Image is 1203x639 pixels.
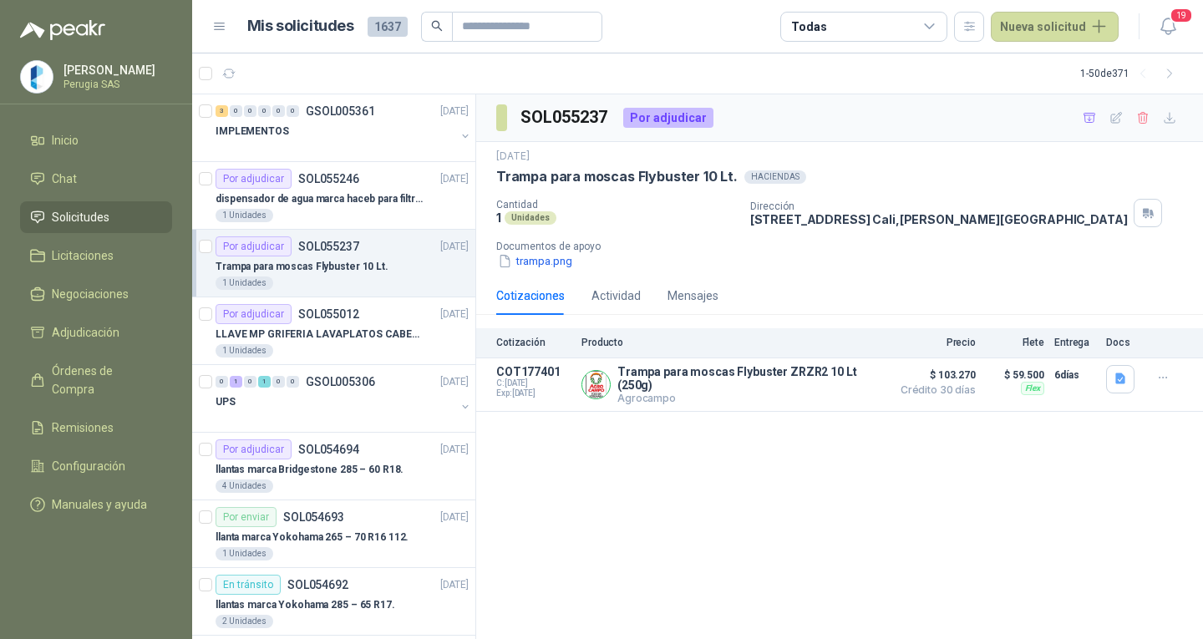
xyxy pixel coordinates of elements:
p: Cantidad [496,199,737,210]
p: dispensador de agua marca haceb para filtros Nikkei [216,191,424,207]
p: [DATE] [440,442,469,458]
div: 0 [272,376,285,388]
span: Negociaciones [52,285,129,303]
a: 3 0 0 0 0 0 GSOL005361[DATE] IMPLEMENTOS [216,101,472,155]
p: [DATE] [440,104,469,119]
p: [DATE] [440,510,469,525]
a: Adjudicación [20,317,172,348]
p: [DATE] [440,307,469,322]
div: 1 Unidades [216,276,273,290]
p: GSOL005306 [306,376,375,388]
p: SOL054694 [298,444,359,455]
p: Docs [1106,337,1140,348]
p: Producto [581,337,882,348]
div: 1 Unidades [216,344,273,358]
p: [PERSON_NAME] [63,64,168,76]
p: Trampa para moscas Flybuster ZRZR2 10 Lt (250g) [617,365,882,392]
a: En tránsitoSOL054692[DATE] llantas marca Yokohama 285 – 65 R17.2 Unidades [192,568,475,636]
span: C: [DATE] [496,378,571,388]
p: [DATE] [440,577,469,593]
a: 0 1 0 1 0 0 GSOL005306[DATE] UPS [216,372,472,425]
p: 6 días [1054,365,1096,385]
p: UPS [216,394,236,410]
a: Chat [20,163,172,195]
p: llantas marca Yokohama 285 – 65 R17. [216,597,395,613]
p: COT177401 [496,365,571,378]
span: 19 [1170,8,1193,23]
div: Por adjudicar [216,304,292,324]
div: 1 Unidades [216,547,273,560]
p: Documentos de apoyo [496,241,1196,252]
div: HACIENDAS [744,170,806,184]
div: 0 [287,105,299,117]
div: 1 [258,376,271,388]
p: Flete [986,337,1044,348]
p: [STREET_ADDRESS] Cali , [PERSON_NAME][GEOGRAPHIC_DATA] [750,212,1128,226]
button: 19 [1153,12,1183,42]
img: Logo peakr [20,20,105,40]
span: $ 103.270 [892,365,976,385]
div: 3 [216,105,228,117]
img: Company Logo [21,61,53,93]
a: Negociaciones [20,278,172,310]
p: Trampa para moscas Flybuster 10 Lt. [496,168,738,185]
h3: SOL055237 [520,104,610,130]
a: Por adjudicarSOL055012[DATE] LLAVE MP GRIFERIA LAVAPLATOS CABEZA EXTRAIBLE1 Unidades [192,297,475,365]
button: Nueva solicitud [991,12,1119,42]
div: Actividad [591,287,641,305]
div: Por adjudicar [216,236,292,256]
div: Todas [791,18,826,36]
p: Precio [892,337,976,348]
div: 0 [287,376,299,388]
a: Configuración [20,450,172,482]
div: 2 Unidades [216,615,273,628]
div: Por enviar [216,507,277,527]
span: Licitaciones [52,246,114,265]
p: IMPLEMENTOS [216,124,289,139]
h1: Mis solicitudes [247,14,354,38]
p: 1 [496,210,501,225]
div: Unidades [505,211,556,225]
img: Company Logo [582,371,610,398]
p: SOL054693 [283,511,344,523]
p: GSOL005361 [306,105,375,117]
p: SOL054692 [287,579,348,591]
p: Dirección [750,200,1128,212]
div: 1 [230,376,242,388]
div: 0 [244,376,256,388]
span: 1637 [368,17,408,37]
button: trampa.png [496,252,574,270]
span: Manuales y ayuda [52,495,147,514]
span: Chat [52,170,77,188]
a: Órdenes de Compra [20,355,172,405]
p: Entrega [1054,337,1096,348]
p: llantas marca Bridgestone 285 – 60 R18. [216,462,404,478]
div: 1 Unidades [216,209,273,222]
a: Remisiones [20,412,172,444]
div: 0 [258,105,271,117]
p: SOL055012 [298,308,359,320]
p: [DATE] [496,149,530,165]
div: Por adjudicar [623,108,713,128]
a: Licitaciones [20,240,172,271]
a: Por adjudicarSOL055237[DATE] Trampa para moscas Flybuster 10 Lt.1 Unidades [192,230,475,297]
div: Flex [1021,382,1044,395]
div: Por adjudicar [216,439,292,459]
span: Solicitudes [52,208,109,226]
a: Por adjudicarSOL055246[DATE] dispensador de agua marca haceb para filtros Nikkei1 Unidades [192,162,475,230]
p: LLAVE MP GRIFERIA LAVAPLATOS CABEZA EXTRAIBLE [216,327,424,342]
div: 0 [244,105,256,117]
p: Trampa para moscas Flybuster 10 Lt. [216,259,388,275]
p: [DATE] [440,171,469,187]
span: Exp: [DATE] [496,388,571,398]
span: Inicio [52,131,79,150]
p: $ 59.500 [986,365,1044,385]
span: Remisiones [52,418,114,437]
p: [DATE] [440,374,469,390]
a: Manuales y ayuda [20,489,172,520]
div: 1 - 50 de 371 [1080,60,1183,87]
span: Configuración [52,457,125,475]
p: SOL055237 [298,241,359,252]
span: Órdenes de Compra [52,362,156,398]
p: Agrocampo [617,392,882,404]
